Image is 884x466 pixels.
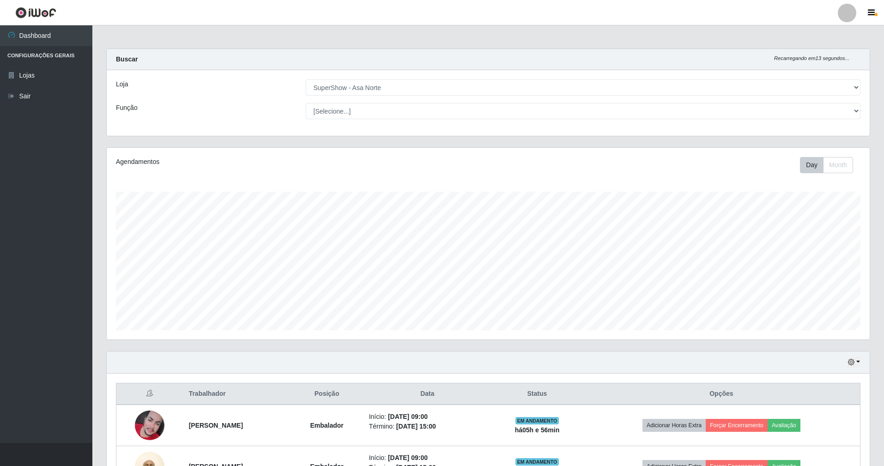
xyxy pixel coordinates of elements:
[515,417,559,424] span: EM ANDAMENTO
[515,426,560,434] strong: há 05 h e 56 min
[491,383,583,405] th: Status
[388,413,428,420] time: [DATE] 09:00
[583,383,860,405] th: Opções
[768,419,800,432] button: Avaliação
[369,453,486,463] li: Início:
[388,454,428,461] time: [DATE] 09:00
[706,419,768,432] button: Forçar Encerramento
[116,55,138,63] strong: Buscar
[116,103,138,113] label: Função
[363,383,492,405] th: Data
[116,79,128,89] label: Loja
[800,157,853,173] div: First group
[800,157,823,173] button: Day
[774,55,849,61] i: Recarregando em 13 segundos...
[823,157,853,173] button: Month
[369,422,486,431] li: Término:
[515,458,559,466] span: EM ANDAMENTO
[642,419,706,432] button: Adicionar Horas Extra
[116,157,418,167] div: Agendamentos
[396,423,436,430] time: [DATE] 15:00
[15,7,56,18] img: CoreUI Logo
[189,422,243,429] strong: [PERSON_NAME]
[800,157,860,173] div: Toolbar with button groups
[291,383,363,405] th: Posição
[135,411,164,440] img: 1735296854752.jpeg
[310,422,343,429] strong: Embalador
[183,383,291,405] th: Trabalhador
[369,412,486,422] li: Início:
